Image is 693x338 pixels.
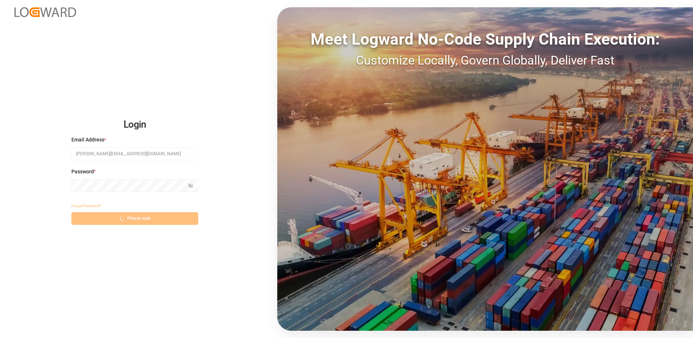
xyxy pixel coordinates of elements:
span: Email Address [71,136,104,144]
input: Enter your email [71,148,198,160]
div: Meet Logward No-Code Supply Chain Execution: [277,27,693,51]
span: Password [71,168,94,176]
h2: Login [71,113,198,136]
div: Customize Locally, Govern Globally, Deliver Fast [277,51,693,70]
img: Logward_new_orange.png [14,7,76,17]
